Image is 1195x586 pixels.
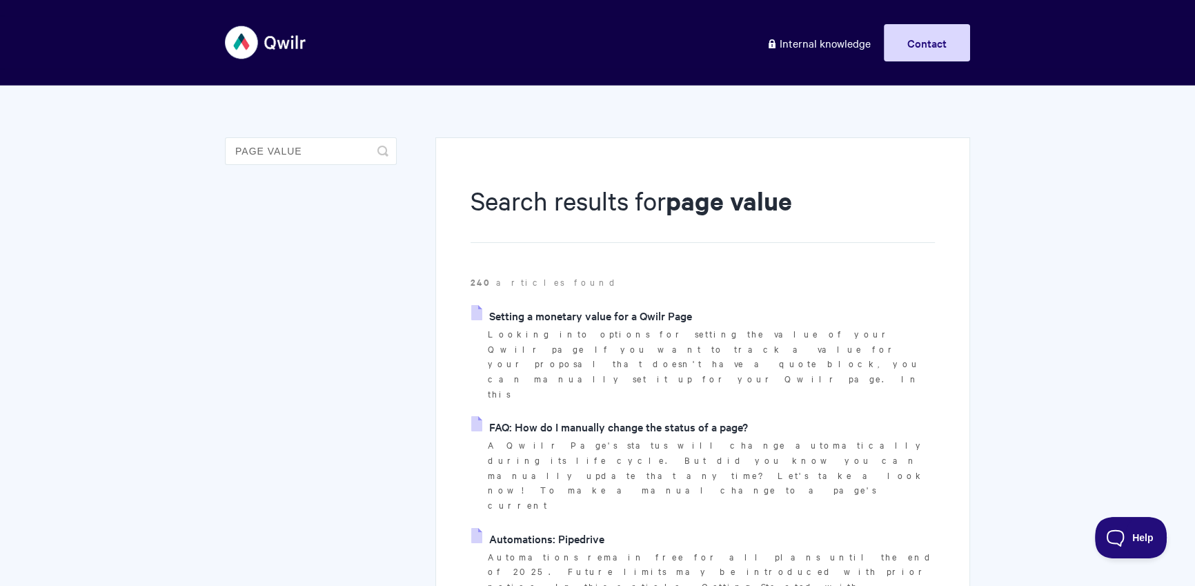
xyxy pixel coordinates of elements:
[488,326,935,402] p: Looking into options for setting the value of your Qwilr page If you want to track a value for yo...
[471,416,748,437] a: FAQ: How do I manually change the status of a page?
[884,24,970,61] a: Contact
[471,305,692,326] a: Setting a monetary value for a Qwilr Page
[666,184,792,217] strong: page value
[225,17,307,68] img: Qwilr Help Center
[471,528,604,549] a: Automations: Pipedrive
[471,275,496,289] strong: 240
[225,137,397,165] input: Search
[756,24,881,61] a: Internal knowledge
[471,275,935,290] p: articles found
[1095,517,1167,558] iframe: Toggle Customer Support
[488,438,935,513] p: A Qwilr Page's status will change automatically during its life cycle. But did you know you can m...
[471,183,935,243] h1: Search results for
